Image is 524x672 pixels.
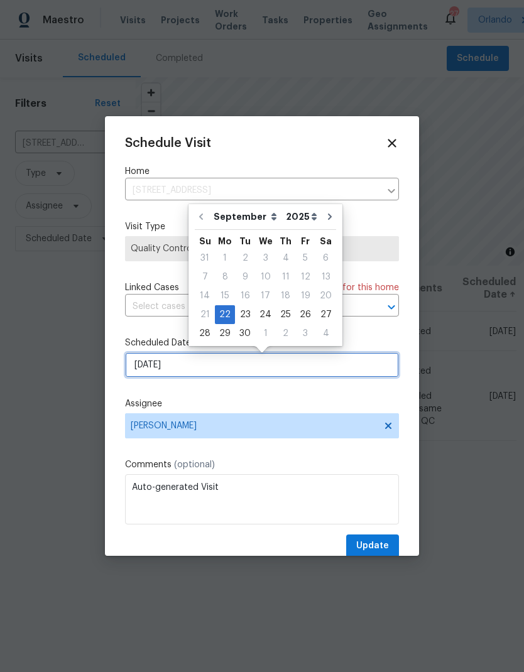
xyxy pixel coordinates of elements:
[295,287,315,305] div: 19
[195,249,215,268] div: Sun Aug 31 2025
[315,306,336,323] div: 27
[125,398,399,410] label: Assignee
[215,249,235,268] div: Mon Sep 01 2025
[125,137,211,149] span: Schedule Visit
[320,204,339,229] button: Go to next month
[315,249,336,268] div: Sat Sep 06 2025
[295,249,315,267] div: 5
[276,306,295,323] div: 25
[215,306,235,323] div: 22
[276,249,295,267] div: 4
[315,324,336,343] div: Sat Oct 04 2025
[295,306,315,323] div: 26
[195,305,215,324] div: Sun Sep 21 2025
[235,286,255,305] div: Tue Sep 16 2025
[276,305,295,324] div: Thu Sep 25 2025
[235,249,255,267] div: 2
[255,249,276,267] div: 3
[131,242,393,255] span: Quality Control
[125,458,399,471] label: Comments
[195,249,215,267] div: 31
[276,287,295,305] div: 18
[280,237,292,246] abbr: Thursday
[276,286,295,305] div: Thu Sep 18 2025
[215,305,235,324] div: Mon Sep 22 2025
[295,305,315,324] div: Fri Sep 26 2025
[383,298,400,316] button: Open
[174,460,215,469] span: (optional)
[315,268,336,286] div: Sat Sep 13 2025
[195,325,215,342] div: 28
[255,287,276,305] div: 17
[125,352,399,377] input: M/D/YYYY
[215,249,235,267] div: 1
[276,325,295,342] div: 2
[295,249,315,268] div: Fri Sep 05 2025
[235,306,255,323] div: 23
[235,325,255,342] div: 30
[125,220,399,233] label: Visit Type
[320,237,332,246] abbr: Saturday
[356,538,389,554] span: Update
[295,286,315,305] div: Fri Sep 19 2025
[315,287,336,305] div: 20
[259,237,273,246] abbr: Wednesday
[195,268,215,286] div: 7
[195,287,215,305] div: 14
[255,268,276,286] div: Wed Sep 10 2025
[255,249,276,268] div: Wed Sep 03 2025
[295,268,315,286] div: 12
[235,249,255,268] div: Tue Sep 02 2025
[215,324,235,343] div: Mon Sep 29 2025
[276,268,295,286] div: 11
[125,337,399,349] label: Scheduled Date
[315,286,336,305] div: Sat Sep 20 2025
[235,268,255,286] div: 9
[255,268,276,286] div: 10
[315,305,336,324] div: Sat Sep 27 2025
[215,286,235,305] div: Mon Sep 15 2025
[215,287,235,305] div: 15
[295,268,315,286] div: Fri Sep 12 2025
[195,324,215,343] div: Sun Sep 28 2025
[195,306,215,323] div: 21
[131,421,377,431] span: [PERSON_NAME]
[315,249,336,267] div: 6
[215,268,235,286] div: 8
[295,325,315,342] div: 3
[255,305,276,324] div: Wed Sep 24 2025
[195,286,215,305] div: Sun Sep 14 2025
[210,207,283,226] select: Month
[255,324,276,343] div: Wed Oct 01 2025
[195,268,215,286] div: Sun Sep 07 2025
[276,249,295,268] div: Thu Sep 04 2025
[255,286,276,305] div: Wed Sep 17 2025
[346,534,399,558] button: Update
[255,325,276,342] div: 1
[215,325,235,342] div: 29
[215,268,235,286] div: Mon Sep 08 2025
[125,297,364,317] input: Select cases
[276,268,295,286] div: Thu Sep 11 2025
[235,324,255,343] div: Tue Sep 30 2025
[125,181,380,200] input: Enter in an address
[315,268,336,286] div: 13
[235,305,255,324] div: Tue Sep 23 2025
[125,165,399,178] label: Home
[235,287,255,305] div: 16
[235,268,255,286] div: Tue Sep 09 2025
[385,136,399,150] span: Close
[125,281,179,294] span: Linked Cases
[255,306,276,323] div: 24
[315,325,336,342] div: 4
[199,237,211,246] abbr: Sunday
[301,237,310,246] abbr: Friday
[239,237,251,246] abbr: Tuesday
[276,324,295,343] div: Thu Oct 02 2025
[192,204,210,229] button: Go to previous month
[218,237,232,246] abbr: Monday
[125,474,399,524] textarea: Auto-generated Visit
[283,207,320,226] select: Year
[295,324,315,343] div: Fri Oct 03 2025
